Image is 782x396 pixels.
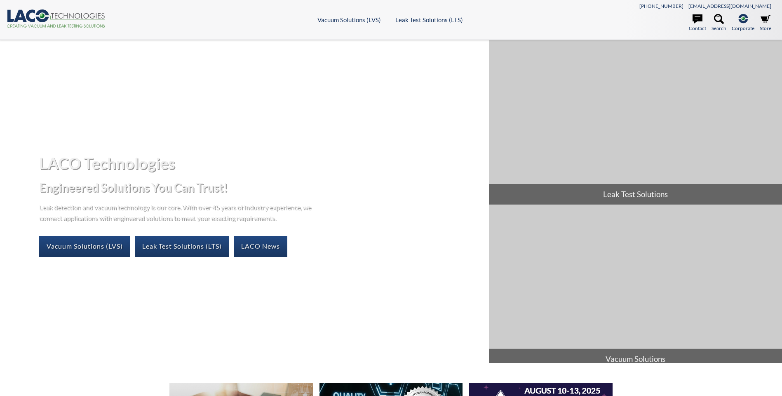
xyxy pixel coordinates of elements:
[395,16,463,23] a: Leak Test Solutions (LTS)
[689,14,706,32] a: Contact
[234,236,287,256] a: LACO News
[39,153,482,173] h1: LACO Technologies
[489,349,782,369] span: Vacuum Solutions
[135,236,229,256] a: Leak Test Solutions (LTS)
[39,180,482,195] h2: Engineered Solutions You Can Trust!
[732,24,754,32] span: Corporate
[639,3,683,9] a: [PHONE_NUMBER]
[760,14,771,32] a: Store
[489,205,782,369] a: Vacuum Solutions
[39,236,130,256] a: Vacuum Solutions (LVS)
[39,202,315,223] p: Leak detection and vacuum technology is our core. With over 45 years of industry experience, we c...
[712,14,726,32] a: Search
[489,40,782,205] a: Leak Test Solutions
[688,3,771,9] a: [EMAIL_ADDRESS][DOMAIN_NAME]
[317,16,381,23] a: Vacuum Solutions (LVS)
[489,184,782,205] span: Leak Test Solutions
